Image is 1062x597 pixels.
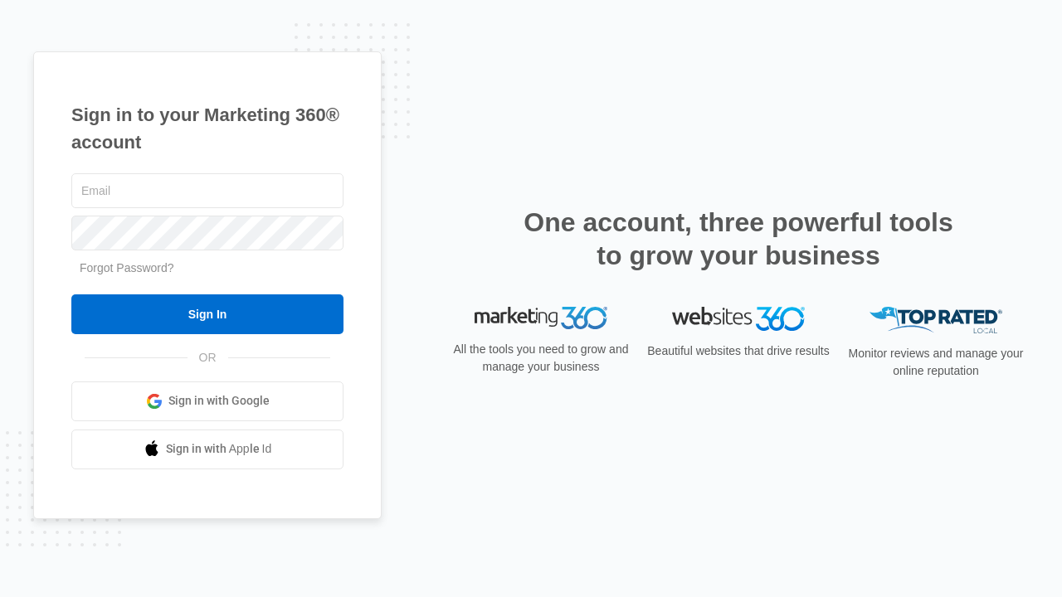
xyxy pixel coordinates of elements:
[71,173,343,208] input: Email
[188,349,228,366] span: OR
[71,381,343,421] a: Sign in with Google
[71,294,343,334] input: Sign In
[448,341,634,376] p: All the tools you need to grow and manage your business
[80,261,174,274] a: Forgot Password?
[645,342,831,360] p: Beautiful websites that drive results
[519,206,958,272] h2: One account, three powerful tools to grow your business
[71,101,343,156] h1: Sign in to your Marketing 360® account
[672,307,805,331] img: Websites 360
[843,345,1029,380] p: Monitor reviews and manage your online reputation
[870,307,1002,334] img: Top Rated Local
[475,307,607,330] img: Marketing 360
[166,440,272,458] span: Sign in with Apple Id
[71,430,343,469] a: Sign in with Apple Id
[168,392,270,410] span: Sign in with Google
